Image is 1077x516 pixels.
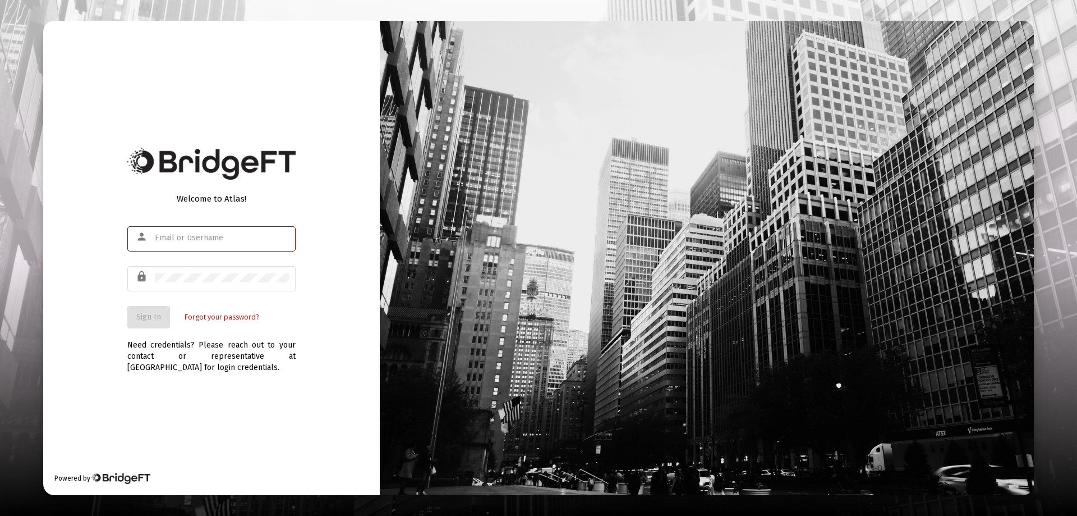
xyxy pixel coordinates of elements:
span: Sign In [136,312,161,322]
mat-icon: lock [136,270,149,284]
input: Email or Username [155,234,289,243]
img: Bridge Financial Technology Logo [91,473,150,484]
mat-icon: person [136,230,149,244]
a: Forgot your password? [185,312,259,323]
div: Powered by [54,473,150,484]
div: Welcome to Atlas! [127,193,296,204]
img: Bridge Financial Technology Logo [127,148,296,180]
div: Need credentials? Please reach out to your contact or representative at [GEOGRAPHIC_DATA] for log... [127,328,296,373]
button: Sign In [127,306,170,328]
